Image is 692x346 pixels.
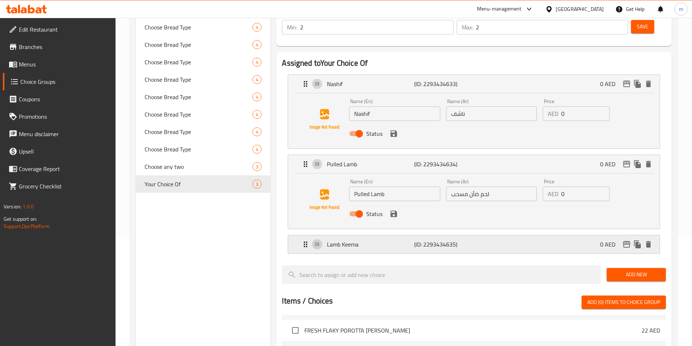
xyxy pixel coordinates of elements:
input: Enter name En [349,187,440,201]
span: 4 [253,76,261,83]
span: Promotions [19,112,110,121]
span: Your Choice Of [145,180,253,188]
span: Grocery Checklist [19,182,110,191]
li: ExpandPulled LambName (En)Name (Ar)PriceAEDStatussave [282,152,666,232]
input: Enter name En [349,106,440,121]
div: Expand [288,75,660,93]
span: 3 [253,163,261,170]
span: 4 [253,146,261,153]
div: Your Choice Of3 [136,175,271,193]
button: edit [621,159,632,170]
span: Choose Bread Type [145,93,253,101]
button: Save [631,20,654,33]
div: Choose Bread Type4 [136,71,271,88]
div: Choices [252,162,262,171]
div: Choose Bread Type4 [136,53,271,71]
span: Upsell [19,147,110,156]
span: Select choice [288,323,303,338]
a: Choice Groups [3,73,116,90]
div: Choose Bread Type4 [136,123,271,141]
button: edit [621,78,632,89]
div: Expand [288,235,660,253]
div: Choices [252,93,262,101]
input: Please enter price [561,187,610,201]
div: Choices [252,75,262,84]
div: Choices [252,40,262,49]
span: Choose Bread Type [145,75,253,84]
p: Nashif [327,80,414,88]
button: edit [621,239,632,250]
span: Choose Bread Type [145,110,253,119]
input: Enter name Ar [446,187,537,201]
img: Pulled Lamb [301,176,348,223]
button: delete [643,239,654,250]
span: Choose Bread Type [145,40,253,49]
span: Choose Bread Type [145,145,253,154]
div: Menu-management [477,5,522,13]
p: 0 AED [600,240,621,249]
p: Pulled Lamb [327,160,414,168]
span: Choose Bread Type [145,23,253,32]
a: Branches [3,38,116,56]
span: Edit Restaurant [19,25,110,34]
span: Status [366,129,383,138]
span: 4 [253,41,261,48]
p: AED [548,190,558,198]
button: delete [643,159,654,170]
span: 4 [253,59,261,66]
span: Version: [4,202,21,211]
div: Choose Bread Type4 [136,141,271,158]
span: Menus [19,60,110,69]
span: Choice Groups [20,77,110,86]
a: Menu disclaimer [3,125,116,143]
p: Max: [462,23,473,32]
h2: Items / Choices [282,296,333,306]
span: 4 [253,24,261,31]
span: FRESH FLAKY POROTTA [PERSON_NAME] [304,326,642,335]
input: Enter name Ar [446,106,537,121]
a: Promotions [3,108,116,125]
button: save [388,128,399,139]
p: (ID: 2293434633) [414,80,472,88]
h2: Assigned to Your Choice Of [282,58,666,69]
input: Please enter price [561,106,610,121]
span: Menu disclaimer [19,130,110,138]
span: Coverage Report [19,164,110,173]
a: Menus [3,56,116,73]
span: m [679,5,683,13]
div: Choices [252,58,262,66]
input: search [282,265,601,284]
button: duplicate [632,159,643,170]
span: Choose Bread Type [145,58,253,66]
button: save [388,208,399,219]
p: 0 AED [600,80,621,88]
p: AED [548,109,558,118]
a: Coupons [3,90,116,108]
div: Choices [252,110,262,119]
span: 4 [253,111,261,118]
div: Choices [252,145,262,154]
span: Choose any two [145,162,253,171]
li: Expand [282,232,666,257]
div: Choose Bread Type4 [136,88,271,106]
div: Choose Bread Type4 [136,106,271,123]
span: Add (0) items to choice group [587,298,660,307]
span: Branches [19,42,110,51]
span: Get support on: [4,214,37,224]
span: Add New [612,270,660,279]
a: Edit Restaurant [3,21,116,38]
button: Add (0) items to choice group [582,296,666,309]
img: Nashif [301,96,348,143]
p: 22 AED [642,326,660,335]
p: 0 AED [600,160,621,168]
div: [GEOGRAPHIC_DATA] [556,5,604,13]
p: (ID: 2293434635) [414,240,472,249]
div: Choose Bread Type4 [136,19,271,36]
span: Coupons [19,95,110,103]
span: 4 [253,94,261,101]
a: Coverage Report [3,160,116,178]
p: Min: [287,23,297,32]
span: Choose Bread Type [145,127,253,136]
span: Status [366,209,383,218]
span: 3 [253,181,261,188]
